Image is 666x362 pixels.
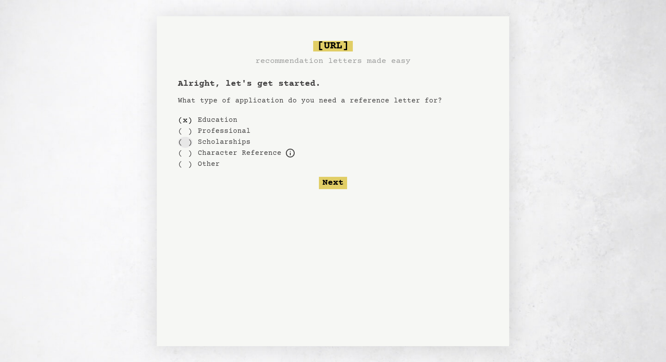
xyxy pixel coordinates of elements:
[178,115,192,126] div: ( x )
[313,41,353,51] span: [URL]
[319,177,347,189] button: Next
[198,159,220,169] label: Other
[198,115,237,125] label: Education
[198,126,251,136] label: Professional
[178,126,192,137] div: ( )
[255,55,411,67] h3: recommendation letters made easy
[178,137,192,148] div: ( )
[178,159,192,170] div: ( )
[178,148,192,159] div: ( )
[198,148,281,158] label: For example, loans, housing applications, parole, professional certification, etc.
[198,137,251,147] label: Scholarships
[178,78,488,90] h1: Alright, let's get started.
[178,95,488,106] p: What type of application do you need a reference letter for?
